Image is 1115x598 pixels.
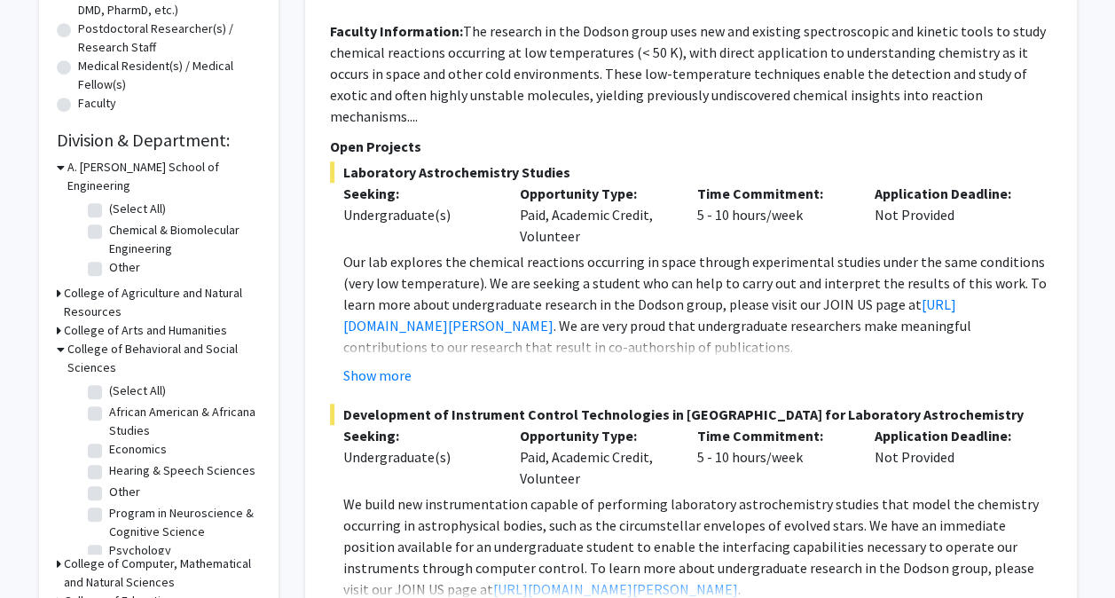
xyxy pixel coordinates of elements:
p: Open Projects [330,136,1052,157]
label: Other [109,258,140,277]
span: Development of Instrument Control Technologies in [GEOGRAPHIC_DATA] for Laboratory Astrochemistry [330,404,1052,425]
a: [URL][DOMAIN_NAME][PERSON_NAME] [493,580,738,598]
div: Paid, Academic Credit, Volunteer [506,425,684,489]
p: Seeking: [343,425,494,446]
div: 5 - 10 hours/week [684,425,861,489]
div: Paid, Academic Credit, Volunteer [506,183,684,247]
h3: College of Agriculture and Natural Resources [64,284,261,321]
h3: College of Behavioral and Social Sciences [67,340,261,377]
p: Application Deadline: [875,183,1025,204]
p: Time Commitment: [697,425,848,446]
span: Laboratory Astrochemistry Studies [330,161,1052,183]
p: Opportunity Type: [520,183,671,204]
p: Our lab explores the chemical reactions occurring in space through experimental studies under the... [343,251,1052,358]
div: 5 - 10 hours/week [684,183,861,247]
h3: A. [PERSON_NAME] School of Engineering [67,158,261,195]
label: Psychology [109,541,171,560]
label: (Select All) [109,200,166,218]
h3: College of Computer, Mathematical and Natural Sciences [64,555,261,592]
p: Seeking: [343,183,494,204]
div: Not Provided [861,183,1039,247]
label: Economics [109,440,167,459]
div: Not Provided [861,425,1039,489]
button: Show more [343,365,412,386]
label: Other [109,483,140,501]
p: Application Deadline: [875,425,1025,446]
p: Opportunity Type: [520,425,671,446]
h3: College of Arts and Humanities [64,321,227,340]
div: Undergraduate(s) [343,446,494,468]
h2: Division & Department: [57,130,261,151]
label: Faculty [78,94,116,113]
b: Faculty Information: [330,22,463,40]
label: Chemical & Biomolecular Engineering [109,221,256,258]
label: Hearing & Speech Sciences [109,461,255,480]
label: African American & Africana Studies [109,403,256,440]
div: Undergraduate(s) [343,204,494,225]
label: (Select All) [109,382,166,400]
iframe: Chat [13,518,75,585]
label: Program in Neuroscience & Cognitive Science [109,504,256,541]
p: Time Commitment: [697,183,848,204]
label: Postdoctoral Researcher(s) / Research Staff [78,20,261,57]
fg-read-more: The research in the Dodson group uses new and existing spectroscopic and kinetic tools to study c... [330,22,1046,125]
label: Medical Resident(s) / Medical Fellow(s) [78,57,261,94]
